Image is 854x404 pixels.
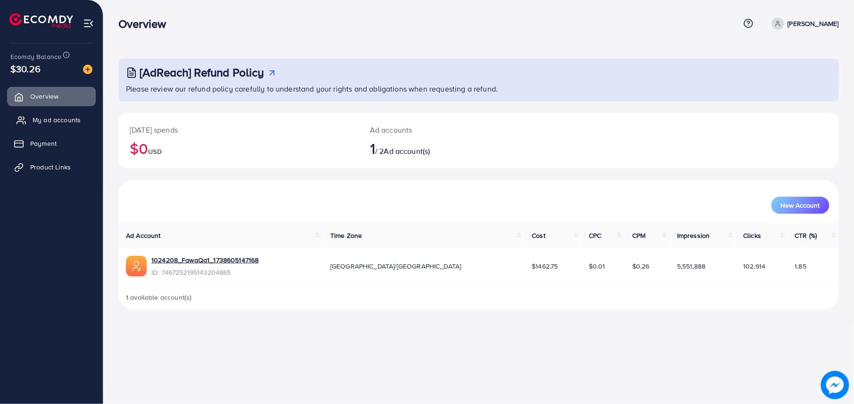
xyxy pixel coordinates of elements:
[677,261,705,271] span: 5,551,888
[771,197,829,214] button: New Account
[140,66,264,79] h3: [AdReach] Refund Policy
[130,124,347,135] p: [DATE] spends
[795,261,807,271] span: 1.85
[677,231,710,240] span: Impression
[30,162,71,172] span: Product Links
[7,158,96,177] a: Product Links
[151,268,259,277] span: ID: 7467252195143204865
[788,18,839,29] p: [PERSON_NAME]
[7,110,96,129] a: My ad accounts
[126,231,161,240] span: Ad Account
[532,261,558,271] span: $1462.75
[7,87,96,106] a: Overview
[589,261,605,271] span: $0.01
[632,231,645,240] span: CPM
[151,255,259,265] a: 1024208_FawaQa1_1738605147168
[330,261,461,271] span: [GEOGRAPHIC_DATA]/[GEOGRAPHIC_DATA]
[30,139,57,148] span: Payment
[9,13,73,28] img: logo
[7,134,96,153] a: Payment
[589,231,601,240] span: CPC
[126,293,192,302] span: 1 available account(s)
[130,139,347,157] h2: $0
[781,202,820,209] span: New Account
[821,371,849,399] img: image
[118,17,174,31] h3: Overview
[30,92,59,101] span: Overview
[743,261,765,271] span: 102,914
[10,52,61,61] span: Ecomdy Balance
[532,231,545,240] span: Cost
[126,256,147,277] img: ic-ads-acc.e4c84228.svg
[768,17,839,30] a: [PERSON_NAME]
[370,137,375,159] span: 1
[632,261,650,271] span: $0.26
[370,139,527,157] h2: / 2
[83,18,94,29] img: menu
[148,147,161,156] span: USD
[10,62,41,76] span: $30.26
[743,231,761,240] span: Clicks
[33,115,81,125] span: My ad accounts
[126,83,833,94] p: Please review our refund policy carefully to understand your rights and obligations when requesti...
[330,231,362,240] span: Time Zone
[370,124,527,135] p: Ad accounts
[384,146,430,156] span: Ad account(s)
[795,231,817,240] span: CTR (%)
[83,65,92,74] img: image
